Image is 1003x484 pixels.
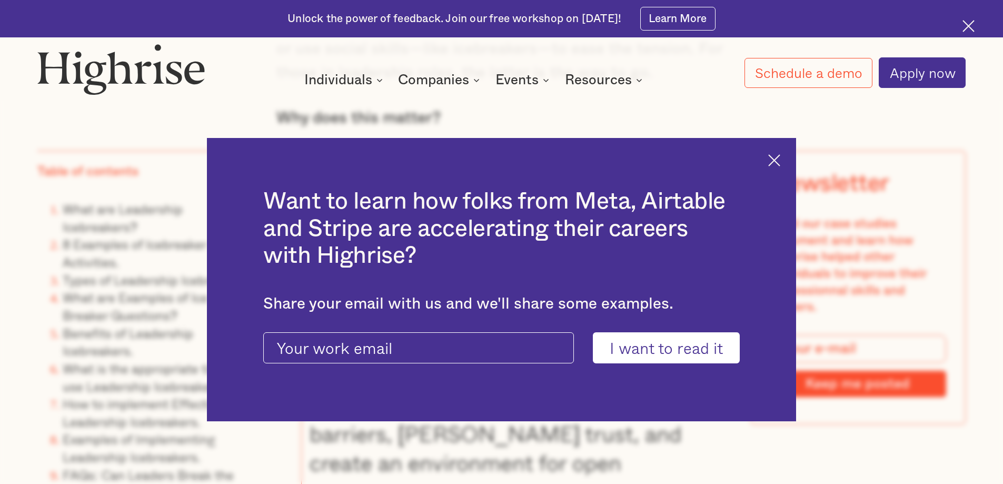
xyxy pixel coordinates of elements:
a: Learn More [640,7,716,31]
img: Cross icon [962,20,975,32]
div: Events [495,74,552,86]
h2: Want to learn how folks from Meta, Airtable and Stripe are accelerating their careers with Highrise? [263,188,740,270]
div: Resources [565,74,632,86]
div: Events [495,74,539,86]
div: Companies [398,74,469,86]
div: Resources [565,74,646,86]
a: Apply now [879,57,966,88]
div: Companies [398,74,483,86]
div: Unlock the power of feedback. Join our free workshop on [DATE]! [287,12,621,26]
img: Cross icon [768,154,780,166]
input: Your work email [263,332,574,364]
div: Individuals [304,74,372,86]
div: Share your email with us and we'll share some examples. [263,295,740,313]
input: I want to read it [593,332,740,364]
a: Schedule a demo [744,58,873,88]
form: current-ascender-blog-article-modal-form [263,332,740,364]
img: Highrise logo [37,44,205,94]
div: Individuals [304,74,386,86]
